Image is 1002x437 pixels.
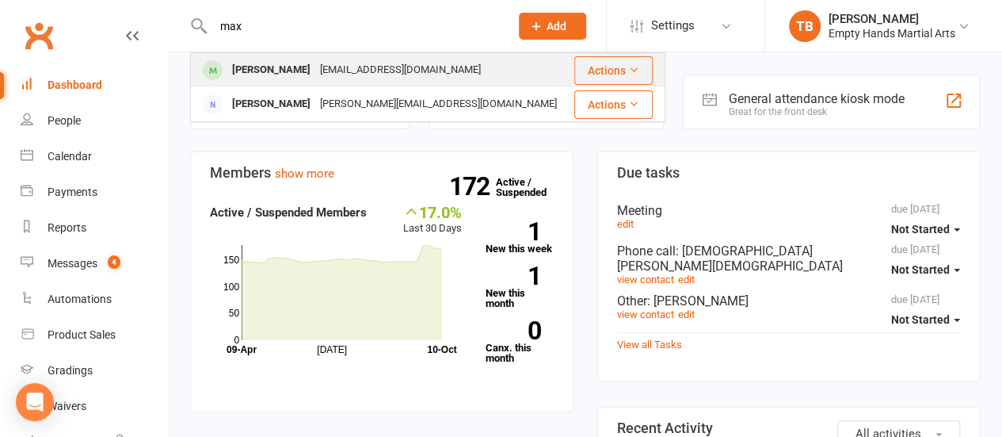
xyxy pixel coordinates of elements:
[617,293,961,309] div: Other
[21,174,167,210] a: Payments
[486,319,541,343] strong: 0
[574,56,653,85] button: Actions
[486,266,554,309] a: 1New this month
[48,114,81,127] div: People
[891,223,950,236] span: Not Started
[829,12,955,26] div: [PERSON_NAME]
[21,210,167,246] a: Reports
[647,293,749,309] span: : [PERSON_NAME]
[449,174,496,198] strong: 172
[21,317,167,353] a: Product Sales
[210,205,367,220] strong: Active / Suspended Members
[403,203,462,237] div: Last 30 Days
[728,106,904,117] div: Great for the front desk
[547,20,566,33] span: Add
[21,282,167,317] a: Automations
[617,243,843,274] span: : [DEMOGRAPHIC_DATA][PERSON_NAME][DEMOGRAPHIC_DATA]
[210,165,554,181] h3: Members
[617,218,634,230] a: edit
[48,150,92,163] div: Calendar
[21,389,167,424] a: Waivers
[48,257,97,270] div: Messages
[617,274,674,286] a: view contact
[48,79,102,91] div: Dashboard
[48,221,86,234] div: Reports
[486,222,554,254] a: 1New this week
[21,139,167,174] a: Calendar
[21,246,167,282] a: Messages 4
[891,313,950,326] span: Not Started
[789,10,821,42] div: TB
[48,186,97,198] div: Payments
[617,203,961,218] div: Meeting
[617,165,961,181] h3: Due tasks
[891,215,960,243] button: Not Started
[48,400,86,412] div: Waivers
[275,167,334,181] a: show more
[208,15,499,37] input: Search...
[891,263,950,276] span: Not Started
[574,90,653,119] button: Actions
[108,255,120,269] span: 4
[617,243,961,274] div: Phone call
[21,103,167,139] a: People
[486,220,541,243] strong: 1
[678,309,695,320] a: edit
[48,293,112,305] div: Automations
[48,328,116,341] div: Product Sales
[651,8,695,44] span: Settings
[519,13,586,40] button: Add
[486,321,554,363] a: 0Canx. this month
[496,165,566,209] a: 172Active / Suspended
[315,93,562,116] div: [PERSON_NAME][EMAIL_ADDRESS][DOMAIN_NAME]
[227,93,315,116] div: [PERSON_NAME]
[21,67,167,103] a: Dashboard
[617,309,674,320] a: view contact
[678,274,695,286] a: edit
[728,91,904,106] div: General attendance kiosk mode
[829,26,955,40] div: Empty Hands Martial Arts
[403,203,462,220] div: 17.0%
[227,59,315,82] div: [PERSON_NAME]
[617,420,961,436] h3: Recent Activity
[486,264,541,288] strong: 1
[21,353,167,389] a: Gradings
[617,339,682,351] a: View all Tasks
[48,364,93,377] div: Gradings
[315,59,486,82] div: [EMAIL_ADDRESS][DOMAIN_NAME]
[16,383,54,421] div: Open Intercom Messenger
[19,16,59,56] a: Clubworx
[891,305,960,334] button: Not Started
